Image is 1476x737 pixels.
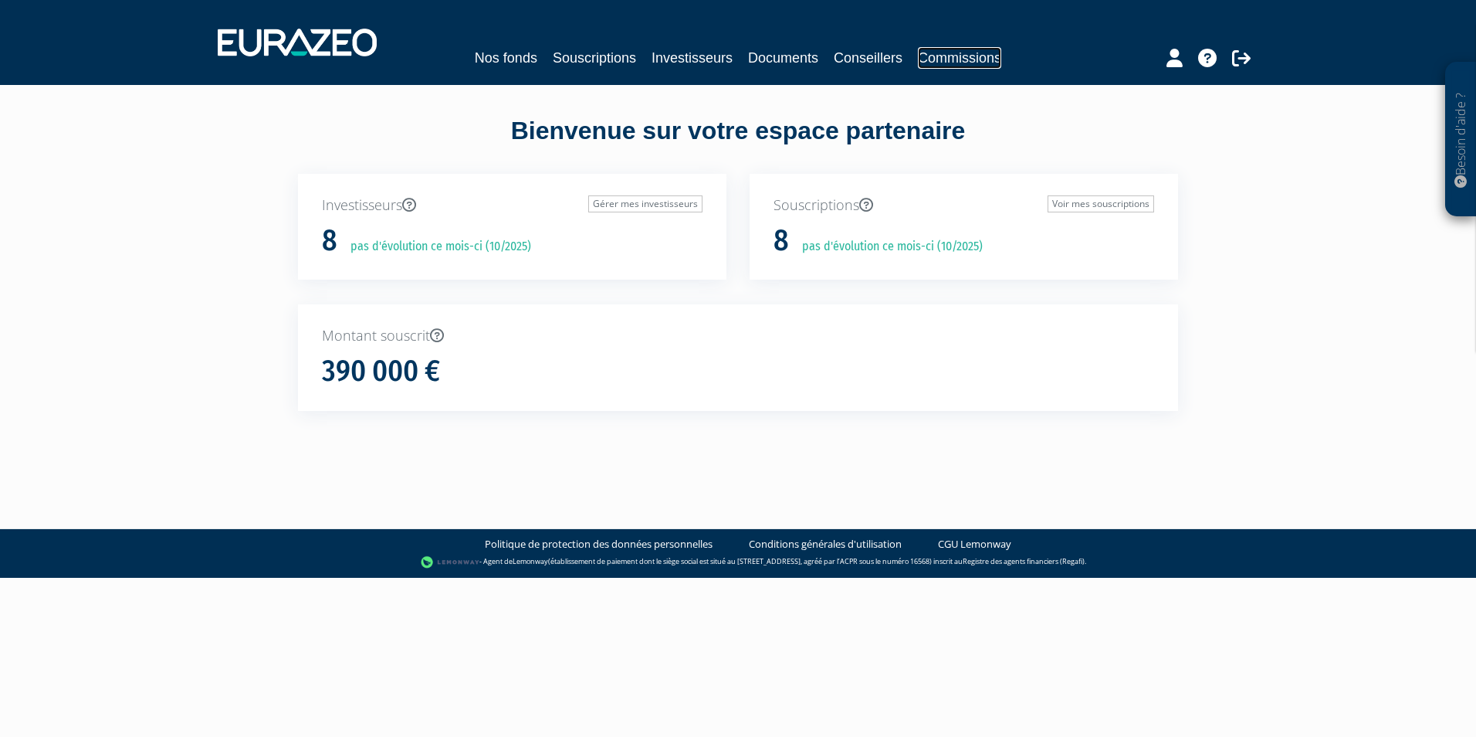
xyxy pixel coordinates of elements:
div: - Agent de (établissement de paiement dont le siège social est situé au [STREET_ADDRESS], agréé p... [15,555,1461,570]
div: Bienvenue sur votre espace partenaire [286,114,1190,174]
p: Montant souscrit [322,326,1154,346]
a: Politique de protection des données personnelles [485,537,713,552]
a: Documents [748,47,818,69]
a: CGU Lemonway [938,537,1011,552]
a: Gérer mes investisseurs [588,195,702,212]
p: Souscriptions [774,195,1154,216]
img: 1732889491-logotype_eurazeo_blanc_rvb.png [218,29,377,56]
h1: 390 000 € [322,355,440,388]
a: Conditions générales d'utilisation [749,537,902,552]
h1: 8 [322,225,337,257]
img: logo-lemonway.png [421,555,480,570]
a: Lemonway [513,556,548,566]
a: Souscriptions [553,47,636,69]
h1: 8 [774,225,789,257]
a: Conseillers [834,47,902,69]
a: Nos fonds [475,47,537,69]
a: Investisseurs [652,47,733,69]
p: pas d'évolution ce mois-ci (10/2025) [340,238,531,256]
p: Investisseurs [322,195,702,216]
p: pas d'évolution ce mois-ci (10/2025) [791,238,983,256]
a: Voir mes souscriptions [1048,195,1154,212]
a: Registre des agents financiers (Regafi) [963,556,1085,566]
a: Commissions [918,47,1001,69]
p: Besoin d'aide ? [1452,70,1470,209]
